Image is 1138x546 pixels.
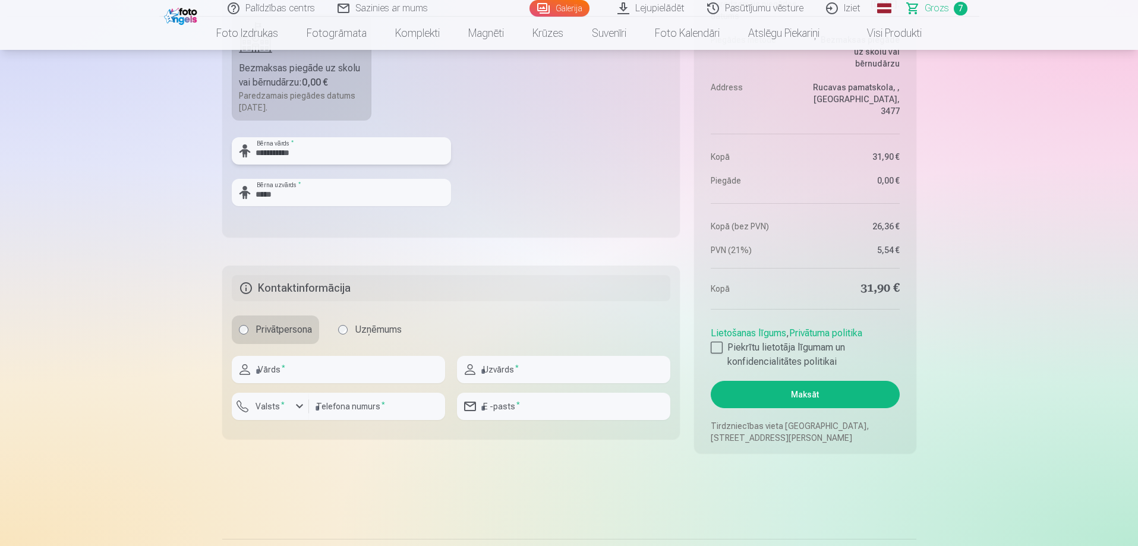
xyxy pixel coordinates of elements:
[239,325,248,334] input: Privātpersona
[302,77,328,88] b: 0,00 €
[811,244,900,256] dd: 5,54 €
[711,34,799,70] dt: Piegādes metode
[711,340,899,369] label: Piekrītu lietotāja līgumam un konfidencialitātes politikai
[811,81,900,117] dd: Rucavas pamatskola, , [GEOGRAPHIC_DATA], 3477
[239,61,365,90] div: Bezmaksas piegāde uz skolu vai bērnudārzu :
[711,420,899,444] p: Tirdzniecības vieta [GEOGRAPHIC_DATA], [STREET_ADDRESS][PERSON_NAME]
[734,17,834,50] a: Atslēgu piekariņi
[381,17,454,50] a: Komplekti
[239,90,365,113] div: Paredzamais piegādes datums [DATE].
[454,17,518,50] a: Magnēti
[811,220,900,232] dd: 26,36 €
[711,175,799,187] dt: Piegāde
[711,321,899,369] div: ,
[164,5,200,25] img: /fa1
[338,325,348,334] input: Uzņēmums
[641,17,734,50] a: Foto kalendāri
[711,327,786,339] a: Lietošanas līgums
[811,280,900,297] dd: 31,90 €
[711,81,799,117] dt: Address
[925,1,949,15] span: Grozs
[251,400,289,412] label: Valsts
[711,151,799,163] dt: Kopā
[518,17,578,50] a: Krūzes
[789,327,862,339] a: Privātuma politika
[232,315,319,344] label: Privātpersona
[202,17,292,50] a: Foto izdrukas
[811,34,900,70] dd: Bezmaksas piegāde uz skolu vai bērnudārzu
[292,17,381,50] a: Fotogrāmata
[232,393,309,420] button: Valsts*
[711,381,899,408] button: Maksāt
[578,17,641,50] a: Suvenīri
[232,275,671,301] h5: Kontaktinformācija
[711,280,799,297] dt: Kopā
[954,2,967,15] span: 7
[811,175,900,187] dd: 0,00 €
[834,17,936,50] a: Visi produkti
[711,220,799,232] dt: Kopā (bez PVN)
[331,315,409,344] label: Uzņēmums
[811,151,900,163] dd: 31,90 €
[711,244,799,256] dt: PVN (21%)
